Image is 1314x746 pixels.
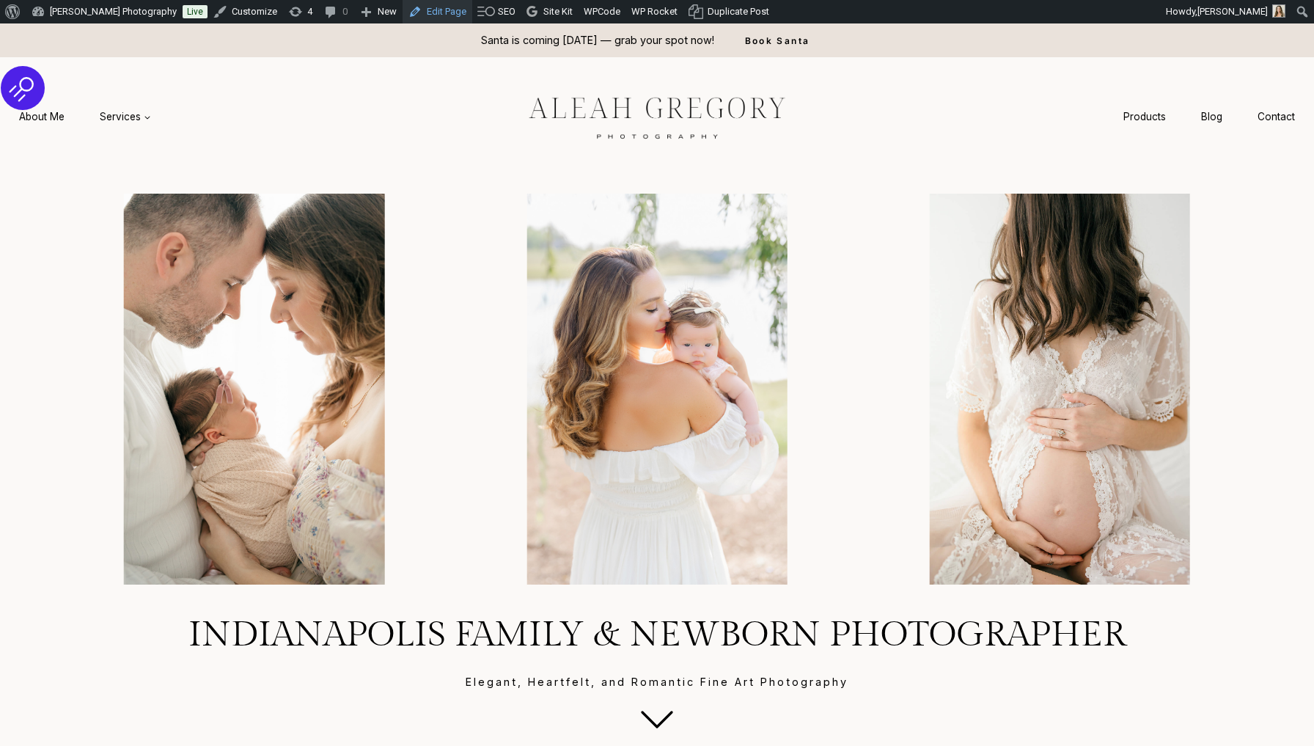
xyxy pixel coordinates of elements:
[722,23,834,57] a: Book Santa
[82,103,169,131] button: Child menu of Services
[183,5,208,18] a: Live
[865,194,1255,585] img: Pregnant woman in lace dress, cradling belly.
[1183,103,1240,131] a: Blog
[461,194,852,585] li: 3 of 4
[481,32,714,48] p: Santa is coming [DATE] — grab your spot now!
[1240,103,1313,131] a: Contact
[865,194,1255,585] li: 4 of 4
[1106,103,1183,131] a: Products
[1106,103,1313,131] nav: Secondary Navigation
[59,194,449,585] img: Parents holding their baby lovingly
[59,194,449,585] li: 2 of 4
[492,86,822,147] img: aleah gregory logo
[1,103,82,131] a: About Me
[1,103,169,131] nav: Primary Navigation
[543,6,573,17] span: Site Kit
[461,194,852,585] img: mom holding baby on shoulder looking back at the camera outdoors in Carmel, Indiana
[59,194,1255,585] div: Photo Gallery Carousel
[35,614,1279,657] h1: Indianapolis Family & Newborn Photographer
[35,674,1279,690] p: Elegant, Heartfelt, and Romantic Fine Art Photography
[1197,6,1268,17] span: [PERSON_NAME]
